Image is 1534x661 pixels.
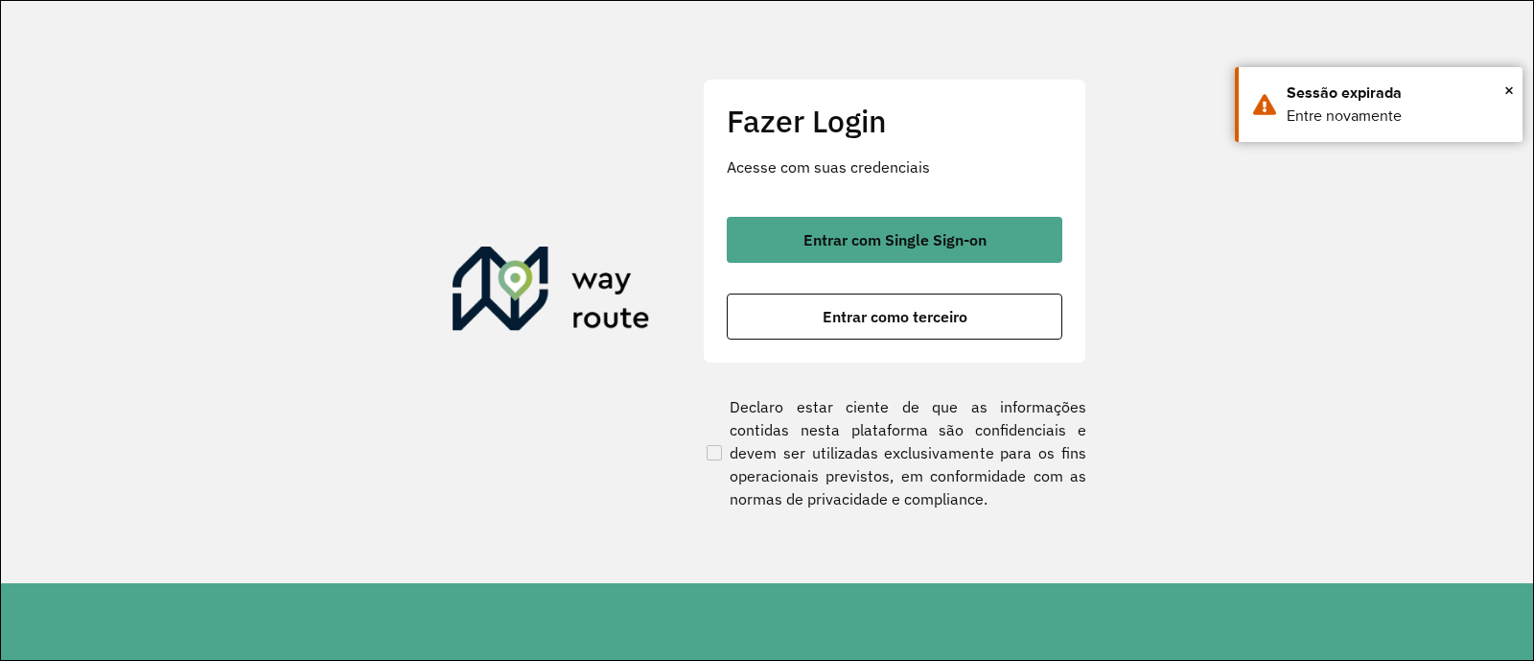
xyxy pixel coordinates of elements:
h2: Fazer Login [727,103,1062,139]
p: Acesse com suas credenciais [727,155,1062,178]
div: Entre novamente [1287,105,1508,128]
div: Sessão expirada [1287,82,1508,105]
span: Entrar como terceiro [823,309,967,324]
img: Roteirizador AmbevTech [453,247,650,339]
label: Declaro estar ciente de que as informações contidas nesta plataforma são confidenciais e devem se... [703,395,1086,510]
span: × [1504,76,1514,105]
button: Close [1504,76,1514,105]
button: button [727,217,1062,263]
span: Entrar com Single Sign-on [803,232,987,248]
button: button [727,294,1062,340]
